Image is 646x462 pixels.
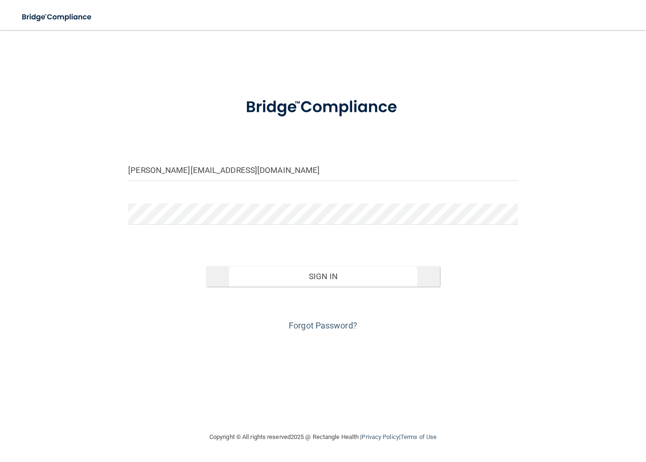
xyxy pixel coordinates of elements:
a: Terms of Use [400,433,437,440]
input: Email [128,160,517,181]
a: Privacy Policy [361,433,399,440]
button: Sign In [206,266,440,287]
img: bridge_compliance_login_screen.278c3ca4.svg [14,8,100,27]
img: bridge_compliance_login_screen.278c3ca4.svg [229,86,417,128]
div: Copyright © All rights reserved 2025 @ Rectangle Health | | [152,422,494,452]
a: Forgot Password? [289,321,357,330]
